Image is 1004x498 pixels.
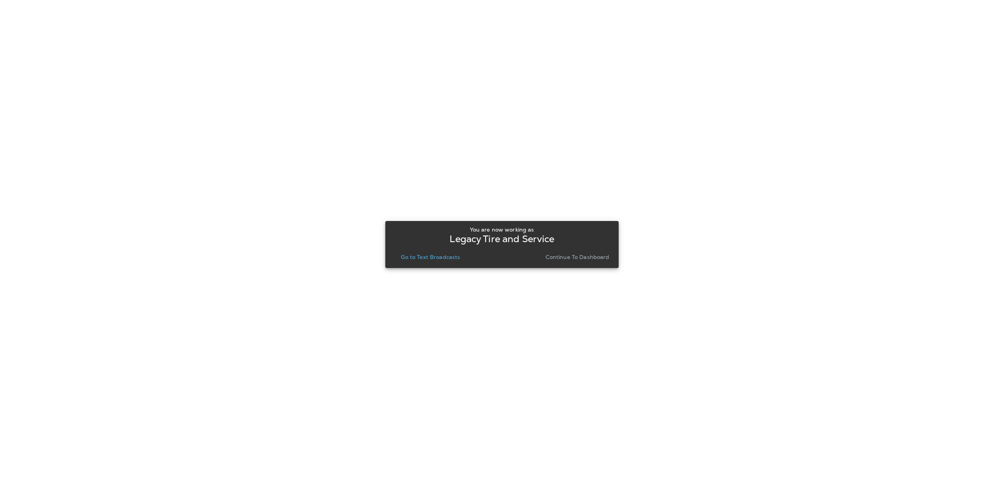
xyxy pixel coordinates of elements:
p: Legacy Tire and Service [449,236,554,242]
button: Go to Text Broadcasts [398,252,463,263]
button: Continue to Dashboard [542,252,613,263]
p: Continue to Dashboard [546,254,609,260]
p: You are now working as [470,226,534,233]
p: Go to Text Broadcasts [401,254,460,260]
